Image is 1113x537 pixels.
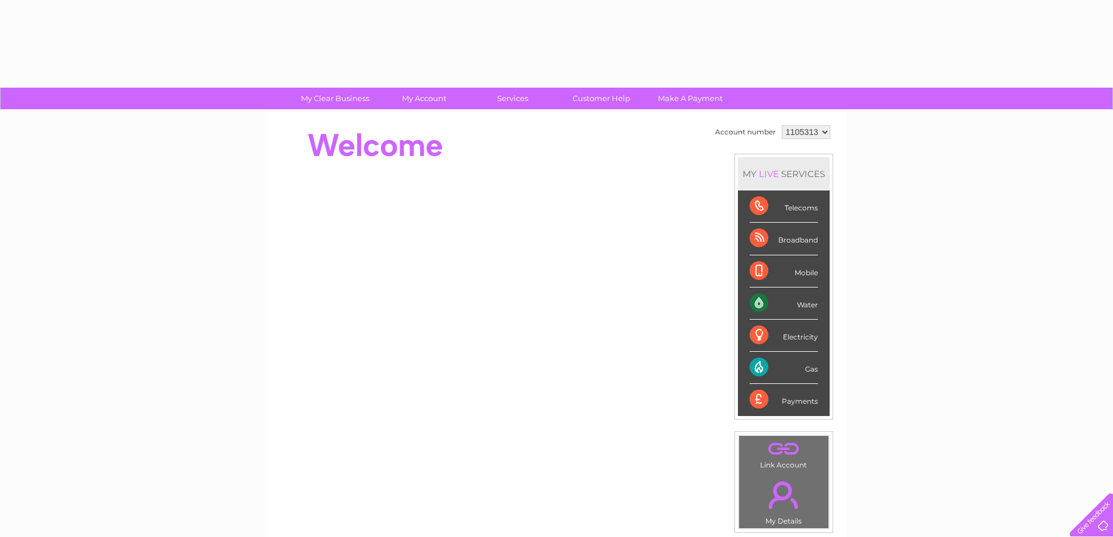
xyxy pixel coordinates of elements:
a: . [742,474,826,515]
div: Water [750,287,818,320]
div: Payments [750,384,818,415]
div: MY SERVICES [738,157,830,190]
a: My Clear Business [287,88,383,109]
div: LIVE [757,168,781,179]
td: My Details [738,472,829,529]
a: Services [464,88,561,109]
div: Mobile [750,255,818,287]
div: Gas [750,352,818,384]
div: Broadband [750,223,818,255]
td: Account number [712,122,779,142]
a: . [742,439,826,459]
a: Make A Payment [642,88,738,109]
td: Link Account [738,435,829,472]
div: Electricity [750,320,818,352]
a: My Account [376,88,472,109]
a: Customer Help [553,88,650,109]
div: Telecoms [750,190,818,223]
